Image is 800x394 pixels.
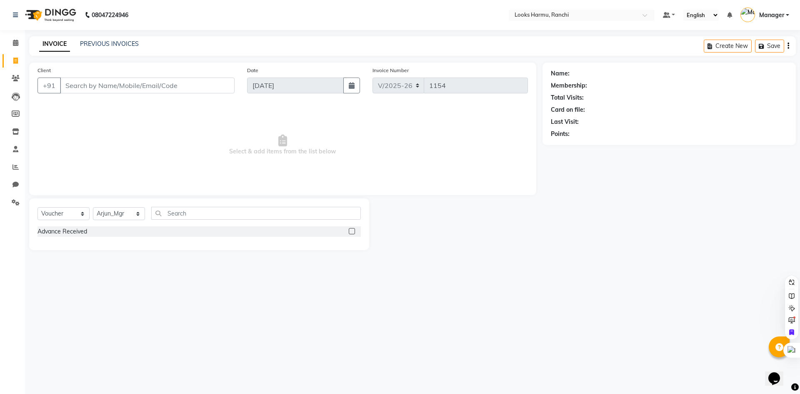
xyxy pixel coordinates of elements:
[740,8,755,22] img: Manager
[37,227,87,236] div: Advance Received
[704,40,752,53] button: Create New
[551,81,587,90] div: Membership:
[37,67,51,74] label: Client
[80,40,139,48] a: PREVIOUS INVOICES
[551,130,570,138] div: Points:
[551,69,570,78] div: Name:
[92,3,128,27] b: 08047224946
[372,67,409,74] label: Invoice Number
[755,40,784,53] button: Save
[247,67,258,74] label: Date
[60,78,235,93] input: Search by Name/Mobile/Email/Code
[37,103,528,187] span: Select & add items from the list below
[39,37,70,52] a: INVOICE
[551,105,585,114] div: Card on file:
[37,78,61,93] button: +91
[151,207,361,220] input: Search
[765,361,792,386] iframe: chat widget
[759,11,784,20] span: Manager
[551,93,584,102] div: Total Visits:
[21,3,78,27] img: logo
[551,118,579,126] div: Last Visit:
